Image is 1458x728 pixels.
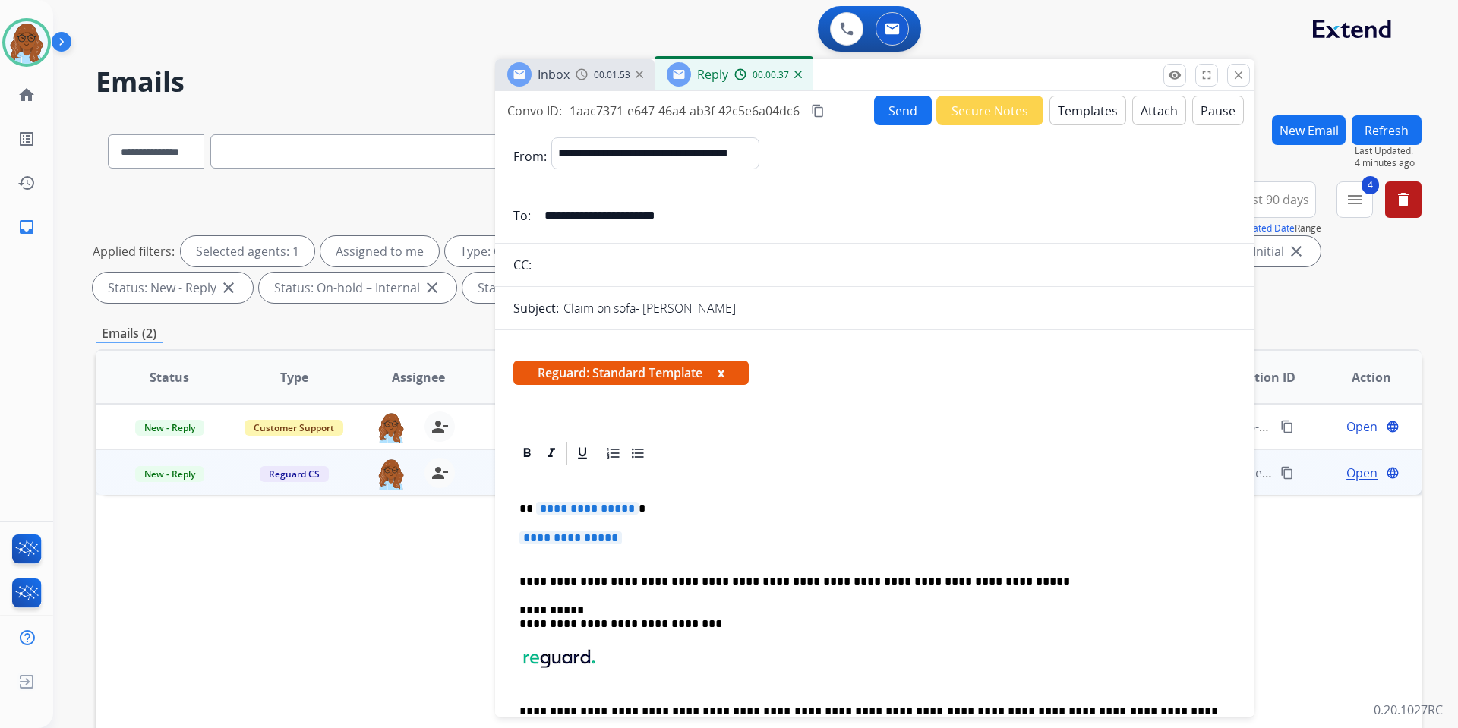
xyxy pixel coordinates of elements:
span: Range [1236,222,1321,235]
div: Ordered List [602,442,625,465]
span: Reguard: Standard Template [513,361,749,385]
th: Action [1297,351,1422,404]
span: Last Updated: [1355,145,1422,157]
button: Pause [1192,96,1244,125]
h2: Emails [96,67,1422,97]
span: Last 90 days [1239,197,1309,203]
span: 4 minutes ago [1355,157,1422,169]
div: Bullet List [626,442,649,465]
img: avatar [5,21,48,64]
div: Italic [540,442,563,465]
button: Attach [1132,96,1186,125]
span: New - Reply [135,466,204,482]
button: Last 90 days [1232,181,1316,218]
p: Emails (2) [96,324,163,343]
span: Open [1346,418,1378,436]
img: agent-avatar [376,458,406,490]
span: Open [1346,464,1378,482]
div: Assigned to me [320,236,439,266]
p: From: [513,147,547,165]
button: Updated Date [1236,222,1295,235]
span: Assignee [392,368,445,386]
div: Bold [516,442,538,465]
span: 00:01:53 [594,69,630,81]
mat-icon: close [423,279,441,297]
mat-icon: inbox [17,218,36,236]
mat-icon: content_copy [811,104,825,118]
mat-icon: remove_red_eye [1168,68,1182,82]
button: x [718,364,724,382]
mat-icon: person_remove [431,464,449,482]
p: To: [513,206,531,225]
mat-icon: content_copy [1280,420,1294,433]
mat-icon: close [1232,68,1245,82]
mat-icon: fullscreen [1200,68,1213,82]
span: Customer Support [245,420,343,436]
span: 1aac7371-e647-46a4-ab3f-42c5e6a04dc6 [570,102,800,119]
p: 0.20.1027RC [1374,701,1443,719]
p: Convo ID: [507,102,562,120]
button: Send [874,96,932,125]
mat-icon: close [219,279,238,297]
div: Type: Customer Support [445,236,637,266]
span: Type [280,368,308,386]
div: Status: On-hold - Customer [462,273,670,303]
button: Secure Notes [936,96,1043,125]
span: Reply [697,66,728,83]
span: Reguard CS [260,466,329,482]
mat-icon: history [17,174,36,192]
div: Underline [571,442,594,465]
div: Status: New - Reply [93,273,253,303]
div: Selected agents: 1 [181,236,314,266]
mat-icon: person_remove [431,418,449,436]
img: agent-avatar [376,411,406,443]
div: Status: On-hold – Internal [259,273,456,303]
span: Status [150,368,189,386]
mat-icon: language [1386,466,1400,480]
p: Applied filters: [93,242,175,260]
mat-icon: delete [1394,191,1412,209]
mat-icon: list_alt [17,130,36,148]
mat-icon: content_copy [1280,466,1294,480]
button: New Email [1272,115,1346,145]
button: Refresh [1352,115,1422,145]
span: 00:00:37 [753,69,789,81]
p: Subject: [513,299,559,317]
button: Templates [1049,96,1126,125]
p: CC: [513,256,532,274]
mat-icon: close [1287,242,1305,260]
span: New - Reply [135,420,204,436]
button: 4 [1336,181,1373,218]
mat-icon: menu [1346,191,1364,209]
span: Inbox [538,66,570,83]
mat-icon: language [1386,420,1400,433]
span: 4 [1362,176,1379,194]
p: Claim on sofa- [PERSON_NAME] [563,299,736,317]
mat-icon: home [17,86,36,104]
